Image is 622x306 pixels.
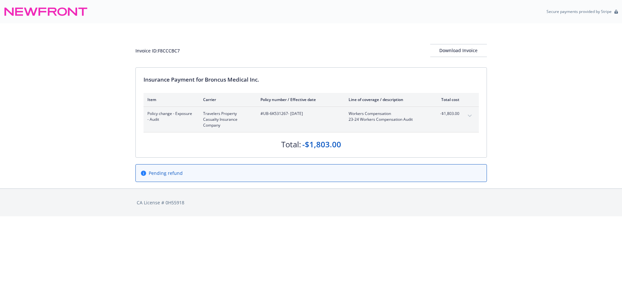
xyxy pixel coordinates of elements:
[302,139,341,150] div: -$1,803.00
[147,97,193,102] div: Item
[349,97,425,102] div: Line of coverage / description
[435,111,459,117] span: -$1,803.00
[203,111,250,128] span: Travelers Property Casualty Insurance Company
[260,97,338,102] div: Policy number / Effective date
[349,111,425,117] span: Workers Compensation
[281,139,301,150] div: Total:
[547,9,612,14] p: Secure payments provided by Stripe
[349,111,425,122] span: Workers Compensation23-24 Workers Compensation Audit
[149,170,183,176] span: Pending refund
[147,111,193,122] span: Policy change - Exposure - Audit
[135,47,180,54] div: Invoice ID: F8CCCBC7
[260,111,338,117] span: #UB-6K531267 - [DATE]
[465,111,475,121] button: expand content
[137,199,486,206] div: CA License # 0H55918
[435,97,459,102] div: Total cost
[349,117,425,122] span: 23-24 Workers Compensation Audit
[430,44,487,57] button: Download Invoice
[203,97,250,102] div: Carrier
[144,107,479,132] div: Policy change - Exposure - AuditTravelers Property Casualty Insurance Company#UB-6K531267- [DATE]...
[144,75,479,84] div: Insurance Payment for Broncus Medical Inc.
